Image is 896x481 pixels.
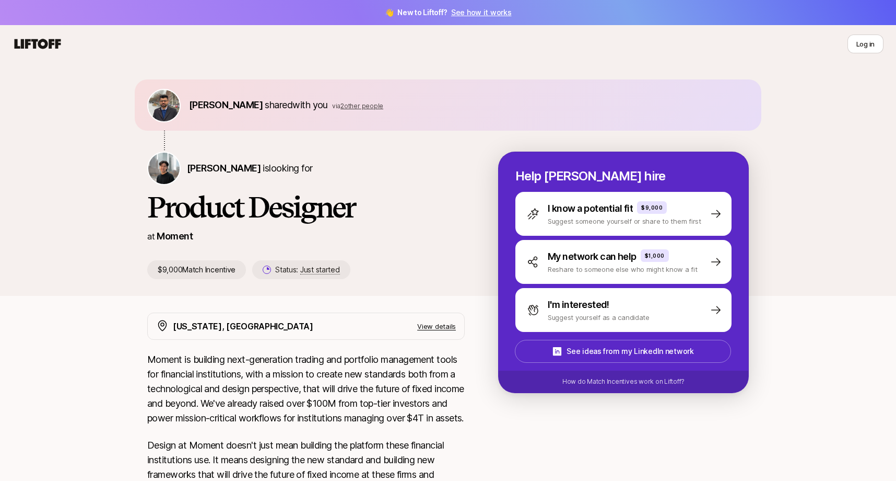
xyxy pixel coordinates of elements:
span: via [332,102,340,110]
p: Reshare to someone else who might know a fit [548,264,698,274]
img: bd4da4d7_5cf5_45b3_8595_1454a3ab2b2e.jpg [148,90,180,121]
p: Suggest someone yourself or share to them first [548,216,701,226]
a: See how it works [451,8,512,17]
span: 2 other people [340,102,383,110]
span: [PERSON_NAME] [187,163,261,174]
button: Log in [847,35,883,53]
p: My network can help [548,249,636,264]
img: Billy Tseng [148,153,180,184]
p: Help [PERSON_NAME] hire [515,169,732,184]
p: at [147,230,155,243]
p: $9,000 Match Incentive [147,260,246,279]
a: Moment [157,231,193,242]
h1: Product Designer [147,191,465,223]
p: Status: [275,264,339,276]
p: $1,000 [645,251,665,260]
span: 👋 New to Liftoff? [385,6,512,19]
span: with you [292,99,328,110]
span: [PERSON_NAME] [189,99,263,110]
p: I'm interested! [548,297,609,312]
p: is looking for [187,161,312,176]
p: [US_STATE], [GEOGRAPHIC_DATA] [173,319,313,333]
p: shared [189,98,383,112]
p: Moment is building next-generation trading and portfolio management tools for financial instituti... [147,352,465,426]
p: Suggest yourself as a candidate [548,312,650,323]
span: Just started [300,265,340,274]
p: View details [417,321,456,331]
p: $9,000 [641,203,663,212]
p: How do Match Incentives work on Liftoff? [562,377,685,386]
p: I know a potential fit [548,201,633,216]
button: See ideas from my LinkedIn network [515,340,731,363]
p: See ideas from my LinkedIn network [567,345,693,358]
